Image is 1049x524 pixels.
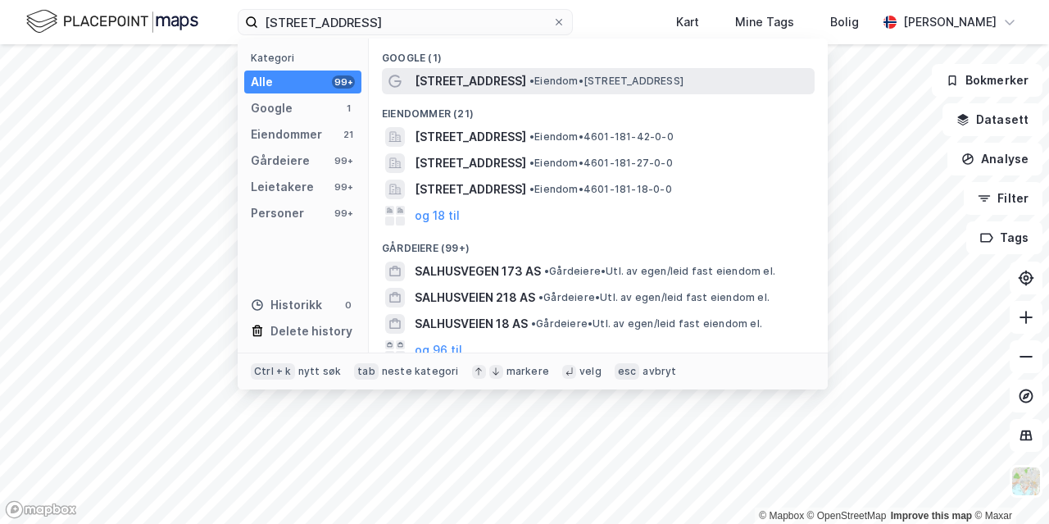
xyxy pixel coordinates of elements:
div: Historikk [251,295,322,315]
div: [PERSON_NAME] [903,12,997,32]
a: Mapbox [759,510,804,522]
div: Gårdeiere (99+) [369,229,828,258]
button: og 96 til [415,340,462,360]
div: Bolig [830,12,859,32]
div: Kategori [251,52,361,64]
span: Eiendom • 4601-181-27-0-0 [529,157,673,170]
div: tab [354,363,379,380]
div: Eiendommer (21) [369,94,828,124]
span: Gårdeiere • Utl. av egen/leid fast eiendom el. [544,265,775,278]
span: • [531,317,536,330]
span: • [529,75,534,87]
div: neste kategori [382,365,459,378]
a: Mapbox homepage [5,500,77,519]
div: Google (1) [369,39,828,68]
span: Eiendom • 4601-181-42-0-0 [529,130,674,144]
div: 0 [342,298,355,312]
span: Eiendom • 4601-181-18-0-0 [529,183,672,196]
div: 99+ [332,154,355,167]
div: Delete history [270,321,352,341]
div: Leietakere [251,177,314,197]
div: 99+ [332,180,355,194]
div: 1 [342,102,355,115]
span: • [538,291,543,303]
button: Datasett [942,103,1042,136]
div: esc [615,363,640,380]
div: Ctrl + k [251,363,295,380]
iframe: Chat Widget [967,445,1049,524]
div: Alle [251,72,273,92]
a: OpenStreetMap [807,510,887,522]
span: SALHUSVEGEN 173 AS [415,262,541,281]
span: • [529,183,534,195]
div: markere [506,365,549,378]
div: Personer [251,203,304,223]
span: [STREET_ADDRESS] [415,71,526,91]
div: 99+ [332,207,355,220]
button: Filter [964,182,1042,215]
img: logo.f888ab2527a4732fd821a326f86c7f29.svg [26,7,198,36]
div: Mine Tags [735,12,794,32]
span: • [529,157,534,169]
span: • [544,265,549,277]
div: velg [579,365,602,378]
button: Bokmerker [932,64,1042,97]
span: [STREET_ADDRESS] [415,127,526,147]
span: SALHUSVEIEN 18 AS [415,314,528,334]
button: Tags [966,221,1042,254]
div: avbryt [643,365,676,378]
span: Eiendom • [STREET_ADDRESS] [529,75,683,88]
div: Kontrollprogram for chat [967,445,1049,524]
a: Improve this map [891,510,972,522]
span: [STREET_ADDRESS] [415,180,526,199]
input: Søk på adresse, matrikkel, gårdeiere, leietakere eller personer [258,10,552,34]
button: og 18 til [415,206,460,226]
span: Gårdeiere • Utl. av egen/leid fast eiendom el. [538,291,770,304]
div: Eiendommer [251,125,322,144]
span: SALHUSVEIEN 218 AS [415,288,535,308]
span: Gårdeiere • Utl. av egen/leid fast eiendom el. [531,317,762,330]
div: nytt søk [298,365,342,378]
span: [STREET_ADDRESS] [415,153,526,173]
div: Kart [676,12,699,32]
div: Gårdeiere [251,151,310,171]
div: 99+ [332,75,355,89]
span: • [529,130,534,143]
div: Google [251,98,293,118]
button: Analyse [947,143,1042,175]
div: 21 [342,128,355,141]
